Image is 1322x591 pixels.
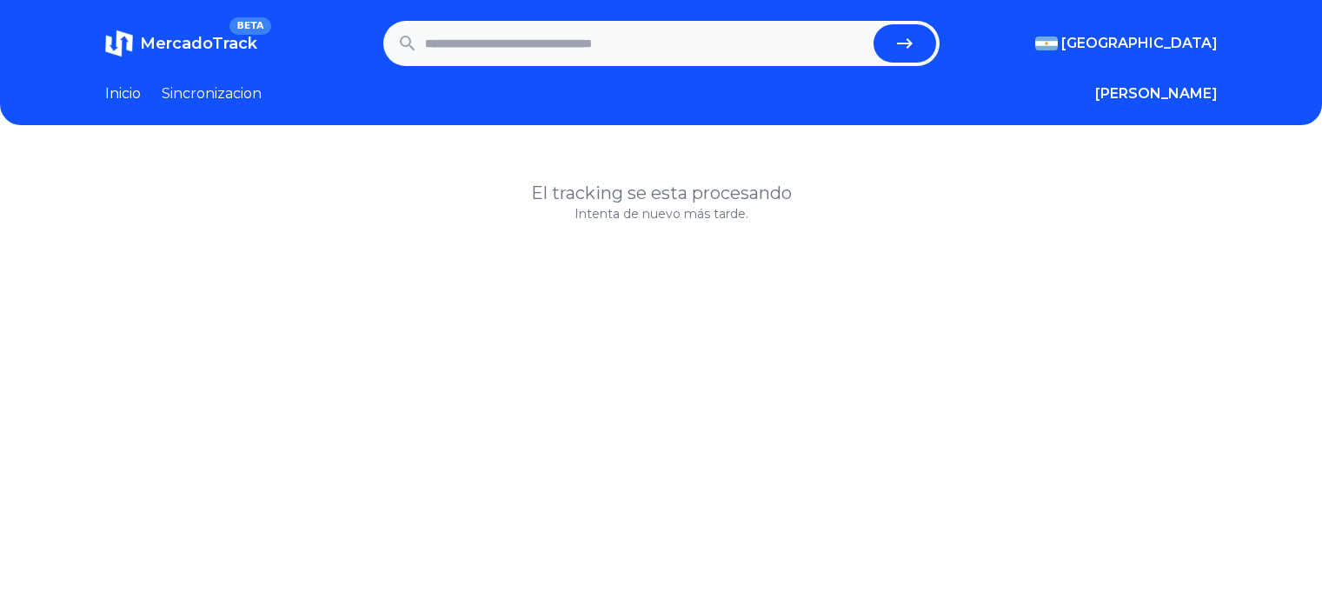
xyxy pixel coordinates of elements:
[1061,33,1218,54] span: [GEOGRAPHIC_DATA]
[140,34,257,53] span: MercadoTrack
[229,17,270,35] span: BETA
[105,205,1218,222] p: Intenta de nuevo más tarde.
[105,181,1218,205] h1: El tracking se esta procesando
[1095,83,1218,104] button: [PERSON_NAME]
[105,83,141,104] a: Inicio
[105,30,257,57] a: MercadoTrackBETA
[105,30,133,57] img: MercadoTrack
[162,83,262,104] a: Sincronizacion
[1035,37,1058,50] img: Argentina
[1035,33,1218,54] button: [GEOGRAPHIC_DATA]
